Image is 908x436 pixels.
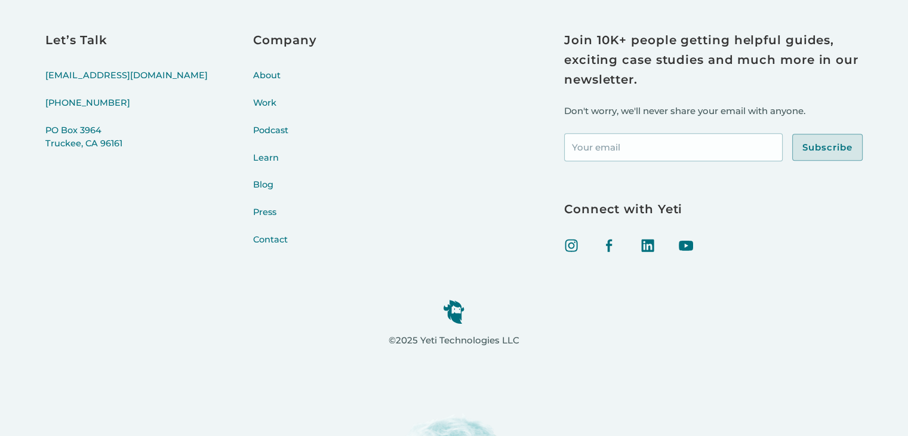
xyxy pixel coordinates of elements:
[602,238,617,253] img: facebook icon
[253,124,316,152] a: Podcast
[679,238,693,253] img: Youtube icon
[253,97,316,124] a: Work
[792,134,863,161] input: Subscribe
[564,199,863,219] h3: Connect with Yeti
[45,97,208,124] a: [PHONE_NUMBER]
[564,104,863,119] p: Don't worry, we'll never share your email with anyone.
[45,69,208,97] a: [EMAIL_ADDRESS][DOMAIN_NAME]
[45,124,208,165] a: PO Box 3964Truckee, CA 96161
[641,238,655,253] img: linked in icon
[45,30,208,50] h3: Let’s Talk
[253,69,316,97] a: About
[253,234,316,261] a: Contact
[253,30,316,50] h3: Company
[564,30,863,90] h3: Join 10K+ people getting helpful guides, exciting case studies and much more in our newsletter.
[389,333,519,348] p: ©2025 Yeti Technologies LLC
[253,206,316,234] a: Press
[564,133,863,161] form: Footer Newsletter Signup
[253,179,316,206] a: Blog
[564,238,578,253] img: Instagram icon
[443,299,464,324] img: yeti logo icon
[253,152,316,179] a: Learn
[564,133,783,161] input: Your email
